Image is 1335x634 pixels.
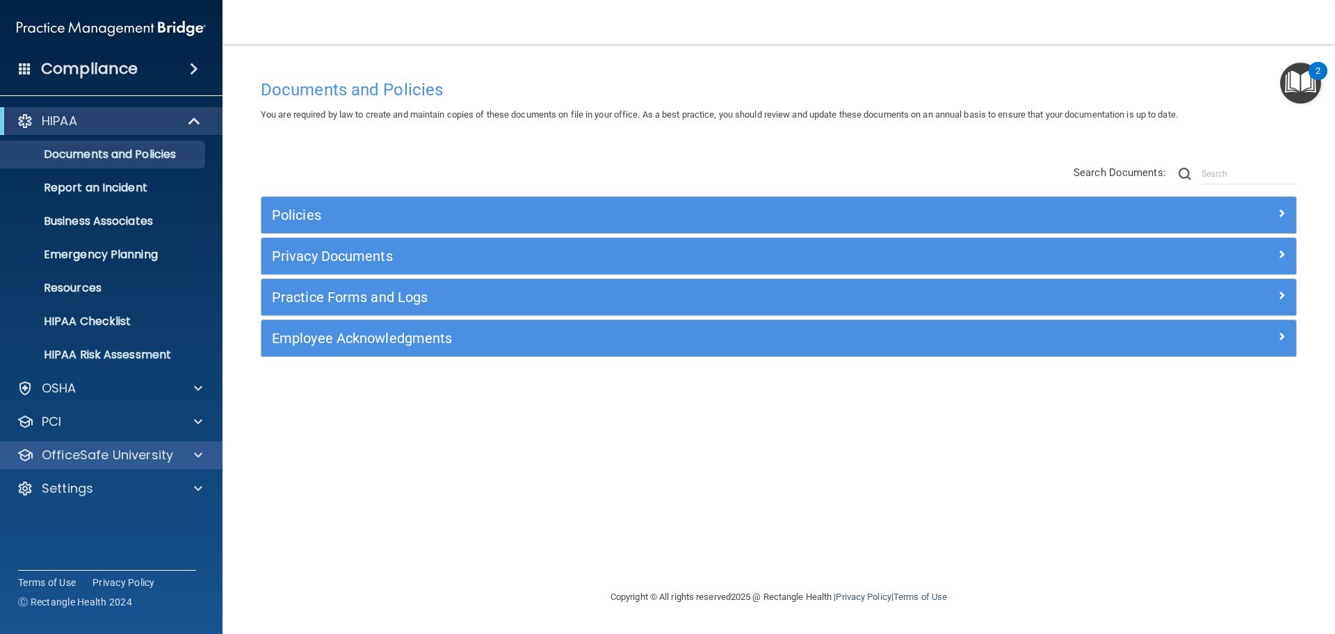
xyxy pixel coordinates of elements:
p: PCI [42,413,61,430]
h5: Practice Forms and Logs [272,290,1027,305]
a: Terms of Use [893,592,947,602]
a: Privacy Policy [836,592,891,602]
span: Search Documents: [1074,166,1166,179]
div: 2 [1316,71,1320,89]
img: ic-search.3b580494.png [1179,168,1191,180]
span: You are required by law to create and maintain copies of these documents on file in your office. ... [261,109,1178,120]
h5: Employee Acknowledgments [272,331,1027,346]
p: Business Associates [9,214,199,228]
a: OfficeSafe University [17,447,202,463]
p: OfficeSafe University [42,447,173,463]
input: Search [1201,164,1297,184]
p: HIPAA Risk Assessment [9,348,199,362]
p: Resources [9,281,199,295]
a: Employee Acknowledgments [272,327,1286,349]
a: PCI [17,413,202,430]
a: Privacy Documents [272,245,1286,267]
a: Settings [17,480,202,497]
h5: Policies [272,207,1027,223]
a: Terms of Use [18,576,76,589]
p: Documents and Policies [9,148,199,161]
p: Emergency Planning [9,248,199,262]
p: Report an Incident [9,181,199,195]
div: Copyright © All rights reserved 2025 @ Rectangle Health | | [525,575,1033,619]
h4: Documents and Policies [261,81,1297,99]
p: OSHA [42,380,76,397]
a: Practice Forms and Logs [272,286,1286,308]
a: OSHA [17,380,202,397]
button: Open Resource Center, 2 new notifications [1280,63,1321,104]
p: HIPAA Checklist [9,315,199,328]
span: Ⓒ Rectangle Health 2024 [18,595,132,609]
p: Settings [42,480,93,497]
a: HIPAA [17,113,202,129]
a: Privacy Policy [92,576,155,589]
h4: Compliance [41,59,138,79]
img: PMB logo [17,15,206,42]
p: HIPAA [42,113,77,129]
h5: Privacy Documents [272,248,1027,264]
a: Policies [272,204,1286,226]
